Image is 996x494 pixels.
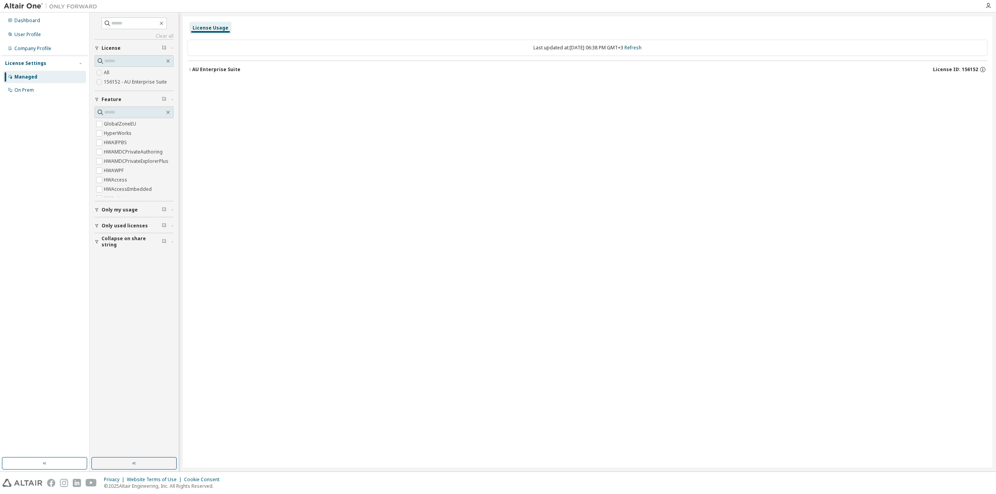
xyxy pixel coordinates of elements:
label: HWAccess [104,175,129,185]
span: Collapse on share string [102,236,162,248]
button: Only my usage [95,201,174,218]
label: HWAIFPBS [104,138,128,147]
span: Feature [102,96,121,103]
span: Clear filter [162,239,167,245]
label: HWAMDCPrivateAuthoring [104,147,164,157]
span: Clear filter [162,96,167,103]
label: GlobalZoneEU [104,119,138,129]
label: HyperWorks [104,129,133,138]
img: facebook.svg [47,479,55,487]
label: HWAccessEmbedded [104,185,153,194]
label: HWActivate [104,194,130,203]
span: Only used licenses [102,223,148,229]
div: Privacy [104,477,127,483]
label: HWAWPF [104,166,125,175]
span: Clear filter [162,45,167,51]
div: On Prem [14,87,34,93]
span: License [102,45,121,51]
a: Refresh [624,44,642,51]
img: linkedin.svg [73,479,81,487]
button: Collapse on share string [95,233,174,250]
img: Altair One [4,2,101,10]
img: altair_logo.svg [2,479,42,487]
span: Clear filter [162,223,167,229]
span: Only my usage [102,207,138,213]
label: 156152 - AU Enterprise Suite [104,77,168,87]
div: Dashboard [14,17,40,24]
div: Last updated at: [DATE] 06:38 PM GMT+3 [188,40,987,56]
img: youtube.svg [86,479,97,487]
div: License Usage [193,25,228,31]
button: AU Enterprise SuiteLicense ID: 156152 [188,61,987,78]
span: Clear filter [162,207,167,213]
span: License ID: 156152 [933,66,978,73]
label: HWAMDCPrivateExplorerPlus [104,157,170,166]
a: Clear all [95,33,174,39]
p: © 2025 Altair Engineering, Inc. All Rights Reserved. [104,483,224,489]
div: User Profile [14,31,41,38]
button: License [95,40,174,57]
div: Managed [14,74,37,80]
div: Cookie Consent [184,477,224,483]
div: Website Terms of Use [127,477,184,483]
img: instagram.svg [60,479,68,487]
div: Company Profile [14,45,51,52]
button: Only used licenses [95,217,174,234]
div: License Settings [5,60,46,66]
label: All [104,68,111,77]
div: AU Enterprise Suite [192,66,240,73]
button: Feature [95,91,174,108]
